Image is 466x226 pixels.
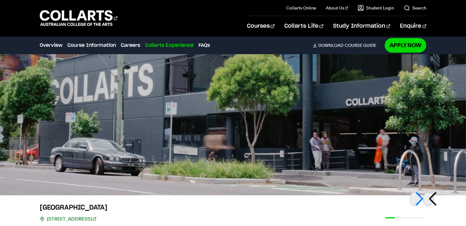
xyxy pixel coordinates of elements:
[404,5,426,11] a: Search
[47,215,96,223] a: [STREET_ADDRESS]
[286,5,316,11] a: Collarts Online
[145,42,194,49] a: Collarts Experience
[40,203,112,212] h3: [GEOGRAPHIC_DATA]
[40,42,62,49] a: Overview
[385,38,426,52] a: Apply Now
[333,16,390,36] a: Study Information
[247,16,275,36] a: Courses
[284,16,323,36] a: Collarts Life
[313,43,381,48] a: DownloadCourse Guide
[198,42,210,49] a: FAQs
[67,42,116,49] a: Course Information
[358,5,394,11] a: Student Login
[400,16,426,36] a: Enquire
[40,9,117,27] div: Go to homepage
[318,43,343,48] span: Download
[326,5,348,11] a: About Us
[121,42,140,49] a: Careers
